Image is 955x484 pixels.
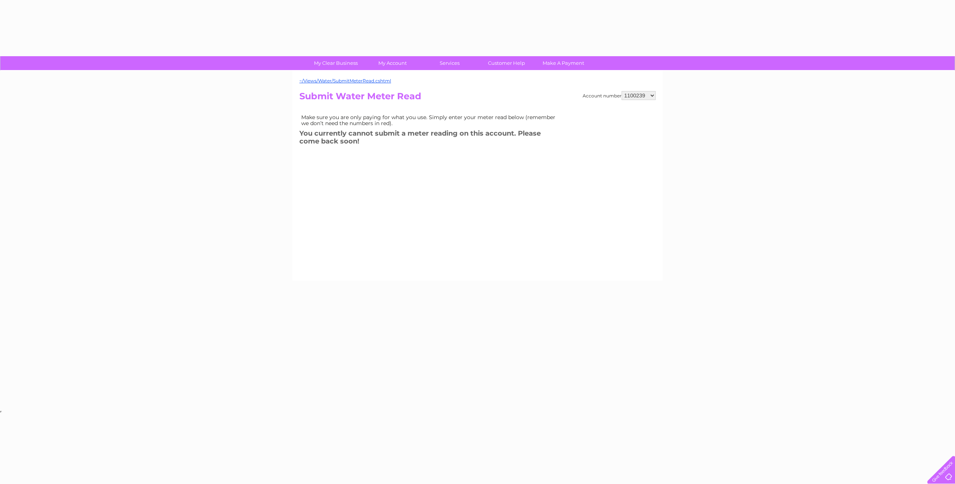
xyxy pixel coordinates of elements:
[362,56,424,70] a: My Account
[583,91,656,100] div: Account number
[305,56,367,70] a: My Clear Business
[533,56,594,70] a: Make A Payment
[299,91,656,105] h2: Submit Water Meter Read
[476,56,537,70] a: Customer Help
[299,128,561,149] h3: You currently cannot submit a meter reading on this account. Please come back soon!
[299,112,561,128] td: Make sure you are only paying for what you use. Simply enter your meter read below (remember we d...
[419,56,480,70] a: Services
[299,78,391,84] a: ~/Views/Water/SubmitMeterRead.cshtml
